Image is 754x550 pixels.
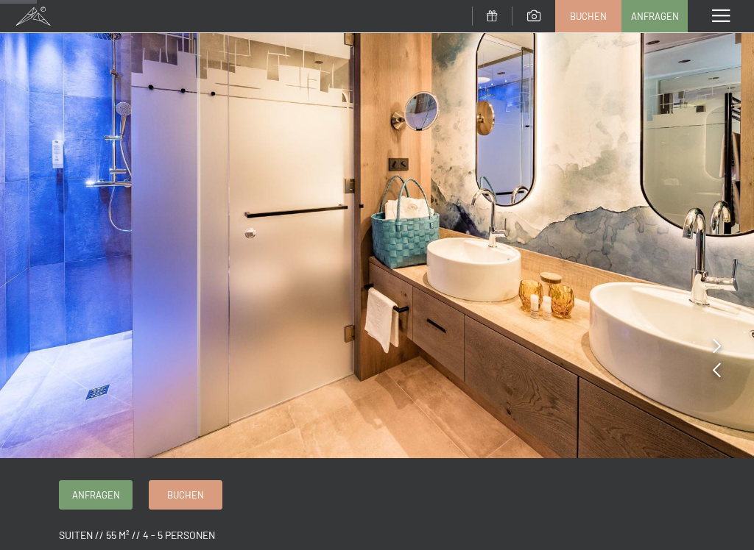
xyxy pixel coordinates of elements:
[149,481,222,509] a: Buchen
[59,529,215,541] span: Suiten // 55 m² // 4 - 5 Personen
[622,1,687,32] a: Anfragen
[570,10,607,23] span: Buchen
[60,481,132,509] a: Anfragen
[556,1,621,32] a: Buchen
[631,10,679,23] span: Anfragen
[167,488,204,501] span: Buchen
[72,488,120,501] span: Anfragen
